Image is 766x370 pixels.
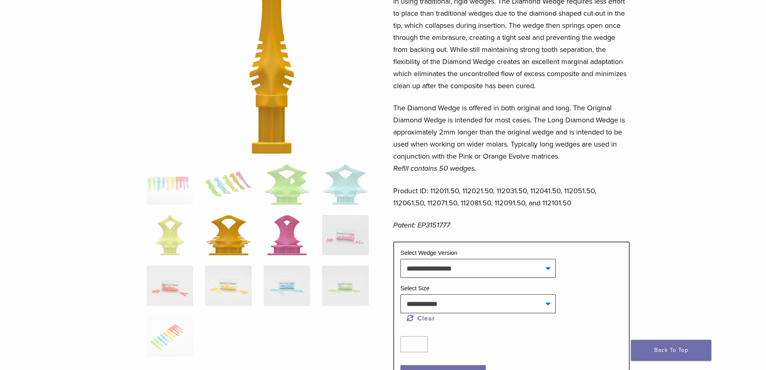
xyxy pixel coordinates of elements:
em: Patent: EP3151777 [393,221,450,229]
img: Diamond Wedge and Long Diamond Wedge - Image 2 [205,164,251,205]
img: Diamond Wedge and Long Diamond Wedge - Image 9 [147,266,193,306]
img: Diamond Wedge and Long Diamond Wedge - Image 8 [322,215,368,255]
em: Refill contains 50 wedges. [393,164,476,173]
img: Diamond Wedge and Long Diamond Wedge - Image 13 [147,316,193,357]
img: Diamond Wedge and Long Diamond Wedge - Image 5 [156,215,185,255]
img: Diamond Wedge and Long Diamond Wedge - Image 11 [264,266,310,306]
a: Back To Top [631,340,711,361]
img: Diamond Wedge and Long Diamond Wedge - Image 7 [267,215,307,255]
p: Product ID: 112011.50, 112021.50, 112031.50, 112041.50, 112051.50, 112061.50, 112071.50, 112081.5... [393,185,630,209]
img: Diamond Wedge and Long Diamond Wedge - Image 10 [205,266,251,306]
p: The Diamond Wedge is offered in both original and long. The Original Diamond Wedge is intended fo... [393,102,630,174]
img: Diamond Wedge and Long Diamond Wedge - Image 3 [264,164,310,205]
img: DSC_0187_v3-1920x1218-1-324x324.png [147,164,193,205]
img: Diamond Wedge and Long Diamond Wedge - Image 4 [322,164,368,205]
label: Select Size [400,285,429,291]
img: Diamond Wedge and Long Diamond Wedge - Image 12 [322,266,368,306]
a: Clear [407,314,435,322]
label: Select Wedge Version [400,250,457,256]
img: Diamond Wedge and Long Diamond Wedge - Image 6 [206,215,251,255]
